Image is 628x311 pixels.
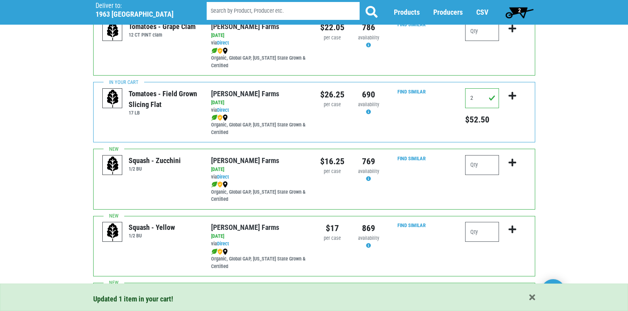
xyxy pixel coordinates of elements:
div: Organic, Global GAP, [US_STATE] State Grown & Certified [211,181,308,204]
a: Find Similar [397,222,426,228]
div: per case [320,235,344,242]
div: per case [320,34,344,42]
a: Direct [217,40,229,46]
div: via [211,107,308,114]
img: leaf-e5c59151409436ccce96b2ca1b28e03c.png [211,115,217,121]
img: placeholder-variety-43d6402dacf2d531de610a020419775a.svg [103,222,123,242]
span: availability [358,168,379,174]
a: Direct [217,107,229,113]
div: Availability may be subject to change. [356,101,381,116]
div: Tomatoes - Field Grown Slicing Flat [129,88,199,110]
span: 2 [518,7,521,14]
img: leaf-e5c59151409436ccce96b2ca1b28e03c.png [211,181,217,188]
input: Qty [465,155,499,175]
div: via [211,173,308,181]
input: Qty [465,222,499,242]
div: 769 [356,155,381,168]
a: Direct [217,174,229,180]
img: map_marker-0e94453035b3232a4d21701695807de9.png [223,249,228,255]
div: per case [320,168,344,175]
div: $22.05 [320,21,344,34]
a: Direct [217,241,229,247]
span: availability [358,101,379,107]
a: Find Similar [397,89,426,95]
h5: 1963 [GEOGRAPHIC_DATA] [96,10,186,19]
span: availability [358,35,379,41]
div: $26.25 [320,88,344,101]
a: [PERSON_NAME] Farms [211,89,279,98]
img: safety-e55c860ca8c00a9c171001a62a92dabd.png [217,249,223,255]
h6: 17 LB [129,110,199,116]
div: Organic, Global GAP, [US_STATE] State Grown & Certified [211,47,308,70]
a: Producers [433,8,463,17]
img: map_marker-0e94453035b3232a4d21701695807de9.png [223,48,228,54]
div: [DATE] [211,99,308,107]
h6: 12 CT PINT clam [129,32,196,38]
div: 690 [356,88,381,101]
a: [PERSON_NAME] Farms [211,223,279,231]
img: placeholder-variety-43d6402dacf2d531de610a020419775a.svg [103,89,123,109]
img: placeholder-variety-43d6402dacf2d531de610a020419775a.svg [103,155,123,175]
div: via [211,240,308,248]
div: Tomatoes - Grape Clam [129,21,196,32]
img: leaf-e5c59151409436ccce96b2ca1b28e03c.png [211,249,217,255]
input: Qty [465,21,499,41]
h6: 1/2 BU [129,233,175,239]
div: [DATE] [211,32,308,39]
div: [DATE] [211,233,308,240]
span: availability [358,235,379,241]
a: Find Similar [397,155,426,161]
a: 2 [502,4,537,20]
img: safety-e55c860ca8c00a9c171001a62a92dabd.png [217,115,223,121]
div: per case [320,101,344,109]
img: safety-e55c860ca8c00a9c171001a62a92dabd.png [217,48,223,54]
img: map_marker-0e94453035b3232a4d21701695807de9.png [223,181,228,188]
div: Squash - Zucchini [129,155,181,166]
img: placeholder-variety-43d6402dacf2d531de610a020419775a.svg [103,21,123,41]
div: $17 [320,222,344,235]
div: Organic, Global GAP, [US_STATE] State Grown & Certified [211,114,308,136]
div: via [211,39,308,47]
input: Search by Product, Producer etc. [207,2,360,20]
img: safety-e55c860ca8c00a9c171001a62a92dabd.png [217,181,223,188]
a: CSV [476,8,488,17]
div: 786 [356,21,381,34]
p: Deliver to: [96,2,186,10]
img: map_marker-0e94453035b3232a4d21701695807de9.png [223,115,228,121]
h6: 1/2 BU [129,166,181,172]
div: 869 [356,222,381,235]
img: leaf-e5c59151409436ccce96b2ca1b28e03c.png [211,48,217,54]
a: [PERSON_NAME] Farms [211,22,279,31]
div: Squash - Yellow [129,222,175,233]
div: $16.25 [320,155,344,168]
input: Qty [465,88,499,108]
div: Organic, Global GAP, [US_STATE] State Grown & Certified [211,248,308,270]
h5: Total price [465,115,499,125]
div: Updated 1 item in your cart! [93,294,535,304]
a: [PERSON_NAME] Farms [211,156,279,165]
div: [DATE] [211,166,308,173]
a: Products [394,8,420,17]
